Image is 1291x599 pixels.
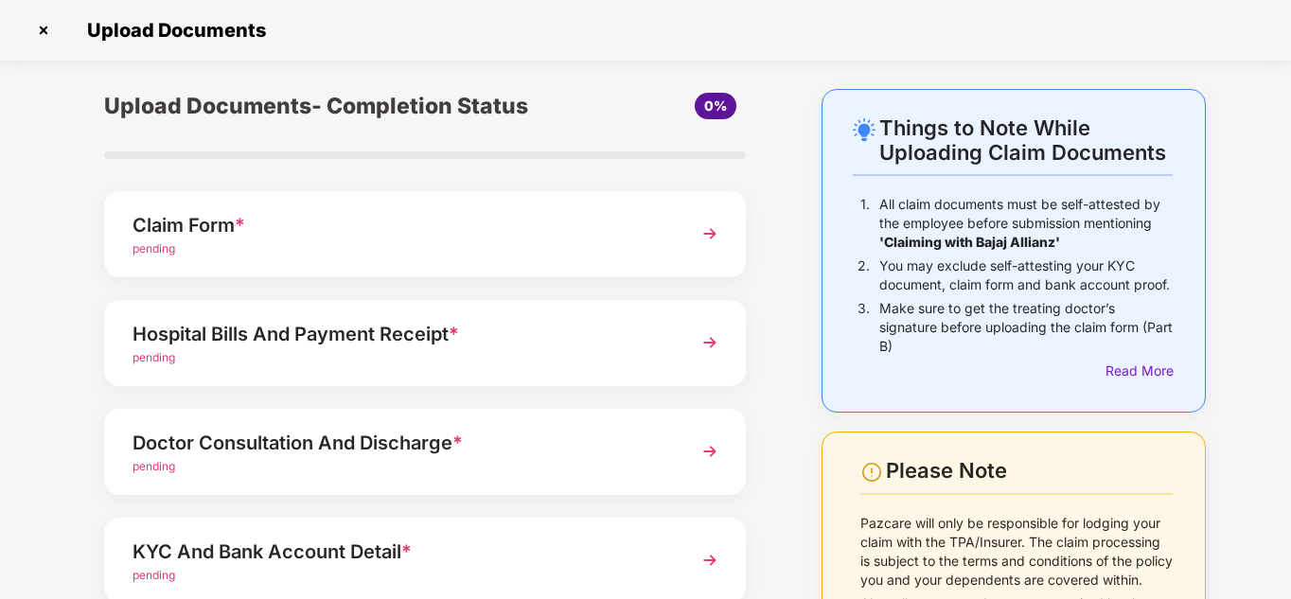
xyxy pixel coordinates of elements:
[860,461,883,484] img: svg+xml;base64,PHN2ZyBpZD0iV2FybmluZ18tXzI0eDI0IiBkYXRhLW5hbWU9Ildhcm5pbmcgLSAyNHgyNCIgeG1sbnM9Im...
[886,458,1173,484] div: Please Note
[879,299,1173,356] p: Make sure to get the treating doctor’s signature before uploading the claim form (Part B)
[693,217,727,251] img: svg+xml;base64,PHN2ZyBpZD0iTmV4dCIgeG1sbnM9Imh0dHA6Ly93d3cudzMub3JnLzIwMDAvc3ZnIiB3aWR0aD0iMzYiIG...
[693,543,727,577] img: svg+xml;base64,PHN2ZyBpZD0iTmV4dCIgeG1sbnM9Imh0dHA6Ly93d3cudzMub3JnLzIwMDAvc3ZnIiB3aWR0aD0iMzYiIG...
[860,514,1174,590] p: Pazcare will only be responsible for lodging your claim with the TPA/Insurer. The claim processin...
[693,326,727,360] img: svg+xml;base64,PHN2ZyBpZD0iTmV4dCIgeG1sbnM9Imh0dHA6Ly93d3cudzMub3JnLzIwMDAvc3ZnIiB3aWR0aD0iMzYiIG...
[133,319,668,349] div: Hospital Bills And Payment Receipt
[133,241,175,255] span: pending
[879,195,1173,252] p: All claim documents must be self-attested by the employee before submission mentioning
[104,89,532,123] div: Upload Documents- Completion Status
[133,350,175,364] span: pending
[133,459,175,473] span: pending
[133,210,668,240] div: Claim Form
[858,256,870,294] p: 2.
[704,97,727,114] span: 0%
[858,299,870,356] p: 3.
[133,537,668,567] div: KYC And Bank Account Detail
[879,234,1060,250] b: 'Claiming with Bajaj Allianz'
[133,428,668,458] div: Doctor Consultation And Discharge
[68,19,275,42] span: Upload Documents
[879,256,1173,294] p: You may exclude self-attesting your KYC document, claim form and bank account proof.
[879,115,1173,165] div: Things to Note While Uploading Claim Documents
[693,434,727,468] img: svg+xml;base64,PHN2ZyBpZD0iTmV4dCIgeG1sbnM9Imh0dHA6Ly93d3cudzMub3JnLzIwMDAvc3ZnIiB3aWR0aD0iMzYiIG...
[28,15,59,45] img: svg+xml;base64,PHN2ZyBpZD0iQ3Jvc3MtMzJ4MzIiIHhtbG5zPSJodHRwOi8vd3d3LnczLm9yZy8yMDAwL3N2ZyIgd2lkdG...
[133,568,175,582] span: pending
[860,195,870,252] p: 1.
[853,118,875,141] img: svg+xml;base64,PHN2ZyB4bWxucz0iaHR0cDovL3d3dy53My5vcmcvMjAwMC9zdmciIHdpZHRoPSIyNC4wOTMiIGhlaWdodD...
[1105,361,1173,381] div: Read More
